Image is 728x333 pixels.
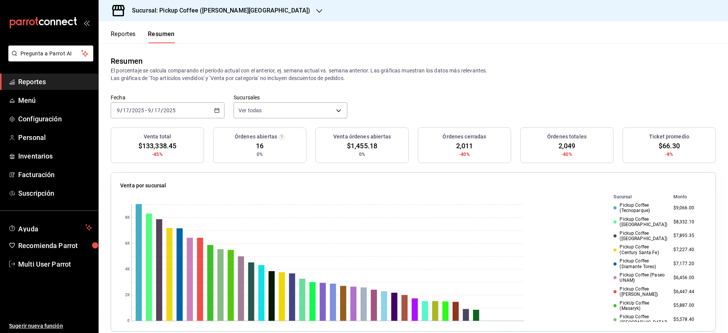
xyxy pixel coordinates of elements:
span: Suscripción [18,188,92,198]
th: Monto [670,193,706,201]
td: $5,578.40 [670,313,706,327]
span: Personal [18,132,92,143]
h3: Órdenes abiertas [235,133,277,141]
text: 6K [125,242,130,246]
div: PickUp Coffee (Masaryk) [613,300,667,311]
span: 16 [256,141,264,151]
span: / [120,107,122,113]
span: Facturación [18,170,92,180]
span: $133,338.45 [138,141,176,151]
span: 0% [257,151,263,158]
label: Fecha [111,95,224,100]
p: El porcentaje se calcula comparando el período actual con el anterior, ej. semana actual vs. sema... [111,67,716,82]
span: $66.30 [659,141,680,151]
a: Pregunta a Parrot AI [5,55,93,63]
td: $6,456.00 [670,271,706,285]
td: $7,895.35 [670,229,706,243]
input: ---- [163,107,176,113]
span: / [161,107,163,113]
p: Venta por sucursal [120,182,166,190]
h3: Órdenes totales [547,133,587,141]
td: $7,227.40 [670,243,706,257]
input: -- [147,107,151,113]
span: Configuración [18,114,92,124]
span: Ver todas [238,107,262,114]
span: Pregunta a Parrot AI [20,50,82,58]
h3: Ticket promedio [649,133,689,141]
h3: Venta órdenes abiertas [333,133,391,141]
input: -- [116,107,120,113]
text: 0 [127,319,130,323]
text: 4K [125,267,130,272]
span: Sugerir nueva función [9,322,92,330]
div: navigation tabs [111,30,175,43]
span: - [145,107,147,113]
th: Sucursal [601,193,670,201]
input: -- [154,107,161,113]
button: Pregunta a Parrot AI [8,46,93,61]
span: Recomienda Parrot [18,240,92,251]
span: / [151,107,154,113]
span: -8% [665,151,673,158]
span: -40% [562,151,572,158]
text: 8K [125,216,130,220]
span: Menú [18,95,92,105]
h3: Sucursal: Pickup Coffee ([PERSON_NAME][GEOGRAPHIC_DATA]) [126,6,310,15]
span: Reportes [18,77,92,87]
button: Reportes [111,30,136,43]
h3: Órdenes cerradas [442,133,486,141]
span: Multi User Parrot [18,259,92,269]
button: open_drawer_menu [83,20,89,26]
text: 2K [125,293,130,297]
span: 0% [359,151,365,158]
span: 2,011 [456,141,473,151]
div: Pickup Coffee (Century Santa Fe) [613,244,667,255]
span: Inventarios [18,151,92,161]
div: Resumen [111,55,143,67]
span: -40% [459,151,470,158]
div: Pickup Coffee (Tecnoparque) [613,203,667,214]
td: $9,066.00 [670,201,706,215]
input: ---- [132,107,144,113]
span: $1,455.18 [347,141,377,151]
td: $7,177.20 [670,257,706,271]
span: / [129,107,132,113]
h3: Venta total [144,133,171,141]
label: Sucursales [234,95,347,100]
div: Pickup Coffee (Diamante Toreo) [613,258,667,269]
div: Pickup Coffee ([GEOGRAPHIC_DATA]) [613,231,667,242]
td: $6,447.44 [670,285,706,299]
div: Pickup Coffee ([GEOGRAPHIC_DATA]) [613,314,667,325]
div: Pickup Coffee ([PERSON_NAME]) [613,286,667,297]
div: Pickup Coffee (Paseo UNAM) [613,272,667,283]
input: -- [122,107,129,113]
button: Resumen [148,30,175,43]
div: Pickup Coffee ([GEOGRAPHIC_DATA]) [613,217,667,228]
span: -45% [152,151,163,158]
span: Ayuda [18,223,82,232]
td: $5,887.00 [670,299,706,313]
span: 2,049 [559,141,576,151]
td: $8,332.10 [670,215,706,229]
